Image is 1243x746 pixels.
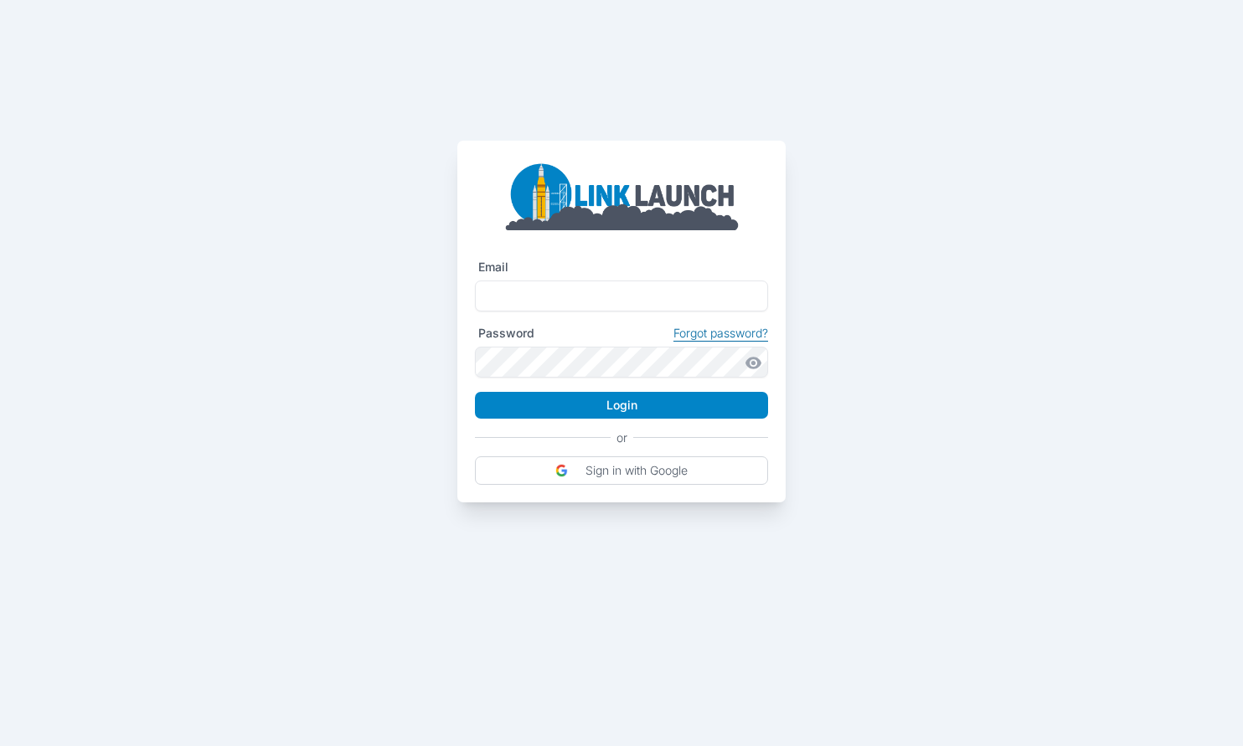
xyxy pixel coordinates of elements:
[504,158,739,230] img: linklaunch_big.2e5cdd30.png
[478,260,508,275] label: Email
[555,464,569,477] img: DIz4rYaBO0VM93JpwbwaJtqNfEsbwZFgEL50VtgcJLBV6wK9aKtfd+cEkvuBfcC37k9h8VGR+csPdltgAAAABJRU5ErkJggg==
[673,326,768,341] a: Forgot password?
[475,392,768,419] button: Login
[478,326,534,341] label: Password
[585,463,688,478] p: Sign in with Google
[616,430,627,445] p: or
[475,456,768,485] button: Sign in with Google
